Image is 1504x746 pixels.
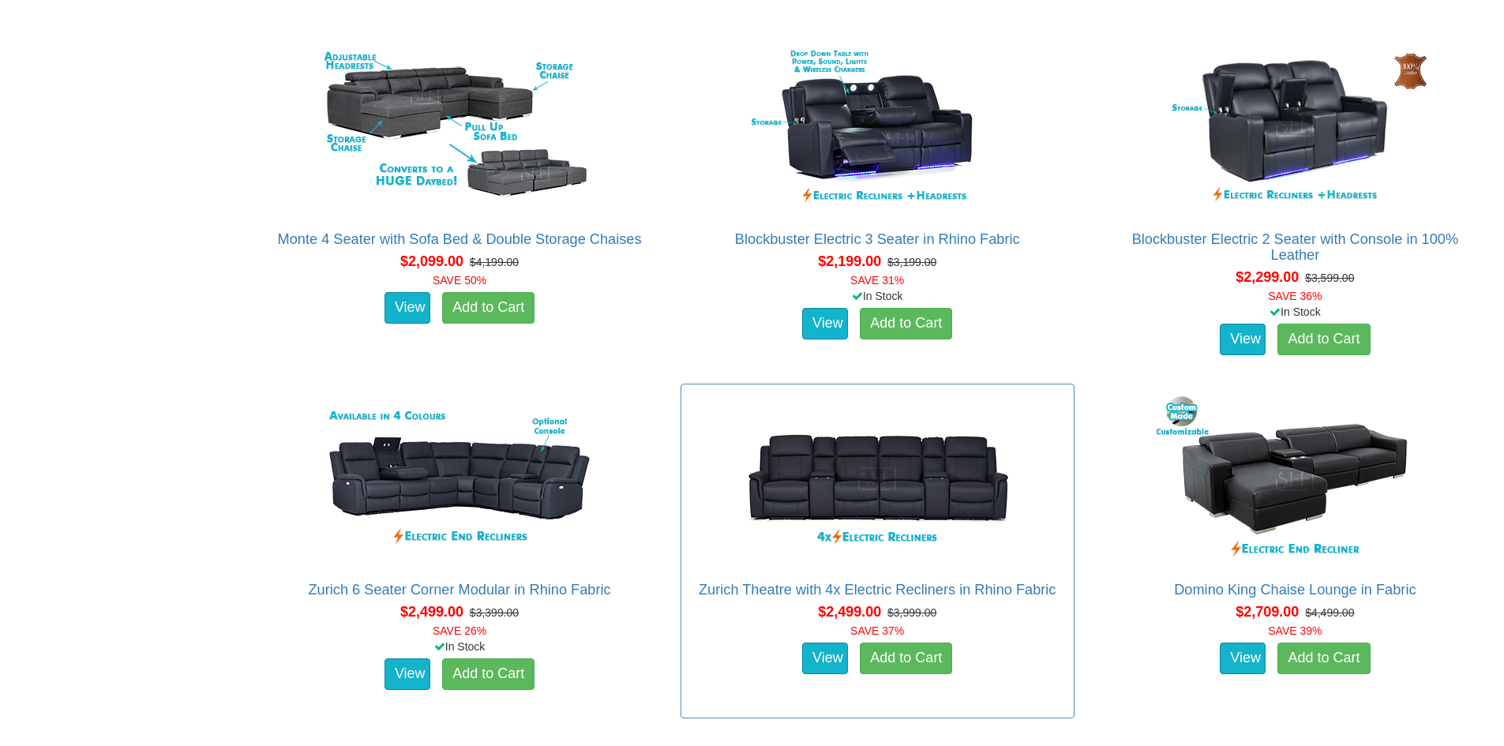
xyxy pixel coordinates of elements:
[1268,290,1322,302] font: SAVE 36%
[735,42,1019,216] img: Blockbuster Electric 3 Seater in Rhino Fabric
[1277,324,1370,355] a: Add to Cart
[384,292,430,324] a: View
[860,308,952,339] a: Add to Cart
[1236,269,1299,285] span: $2,299.00
[818,604,881,620] span: $2,499.00
[400,253,463,269] span: $2,099.00
[1153,392,1437,566] img: Domino King Chaise Lounge in Fabric
[1305,272,1354,284] del: $3,599.00
[850,624,904,637] font: SAVE 37%
[470,256,519,268] del: $4,199.00
[400,604,463,620] span: $2,499.00
[818,253,881,269] span: $2,199.00
[1277,643,1370,674] a: Add to Cart
[317,42,602,216] img: Monte 4 Seater with Sofa Bed & Double Storage Chaises
[442,658,534,690] a: Add to Cart
[802,643,848,674] a: View
[1220,643,1266,674] a: View
[1268,624,1322,637] font: SAVE 39%
[802,308,848,339] a: View
[1236,604,1299,620] span: $2,709.00
[699,582,1056,598] a: Zurich Theatre with 4x Electric Recliners in Rhino Fabric
[259,639,659,654] div: In Stock
[735,392,1019,566] img: Zurich Theatre with 4x Electric Recliners in Rhino Fabric
[442,292,534,324] a: Add to Cart
[384,658,430,690] a: View
[850,274,904,287] font: SAVE 31%
[735,231,1020,247] a: Blockbuster Electric 3 Seater in Rhino Fabric
[1174,582,1416,598] a: Domino King Chaise Lounge in Fabric
[1095,304,1495,320] div: In Stock
[887,606,936,619] del: $3,999.00
[860,643,952,674] a: Add to Cart
[1305,606,1354,619] del: $4,499.00
[433,274,486,287] font: SAVE 50%
[1220,324,1266,355] a: View
[470,606,519,619] del: $3,399.00
[278,231,642,247] a: Monte 4 Seater with Sofa Bed & Double Storage Chaises
[309,582,611,598] a: Zurich 6 Seater Corner Modular in Rhino Fabric
[1132,231,1458,263] a: Blockbuster Electric 2 Seater with Console in 100% Leather
[433,624,486,637] font: SAVE 26%
[1153,42,1437,216] img: Blockbuster Electric 2 Seater with Console in 100% Leather
[317,392,602,566] img: Zurich 6 Seater Corner Modular in Rhino Fabric
[887,256,936,268] del: $3,199.00
[677,288,1078,304] div: In Stock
